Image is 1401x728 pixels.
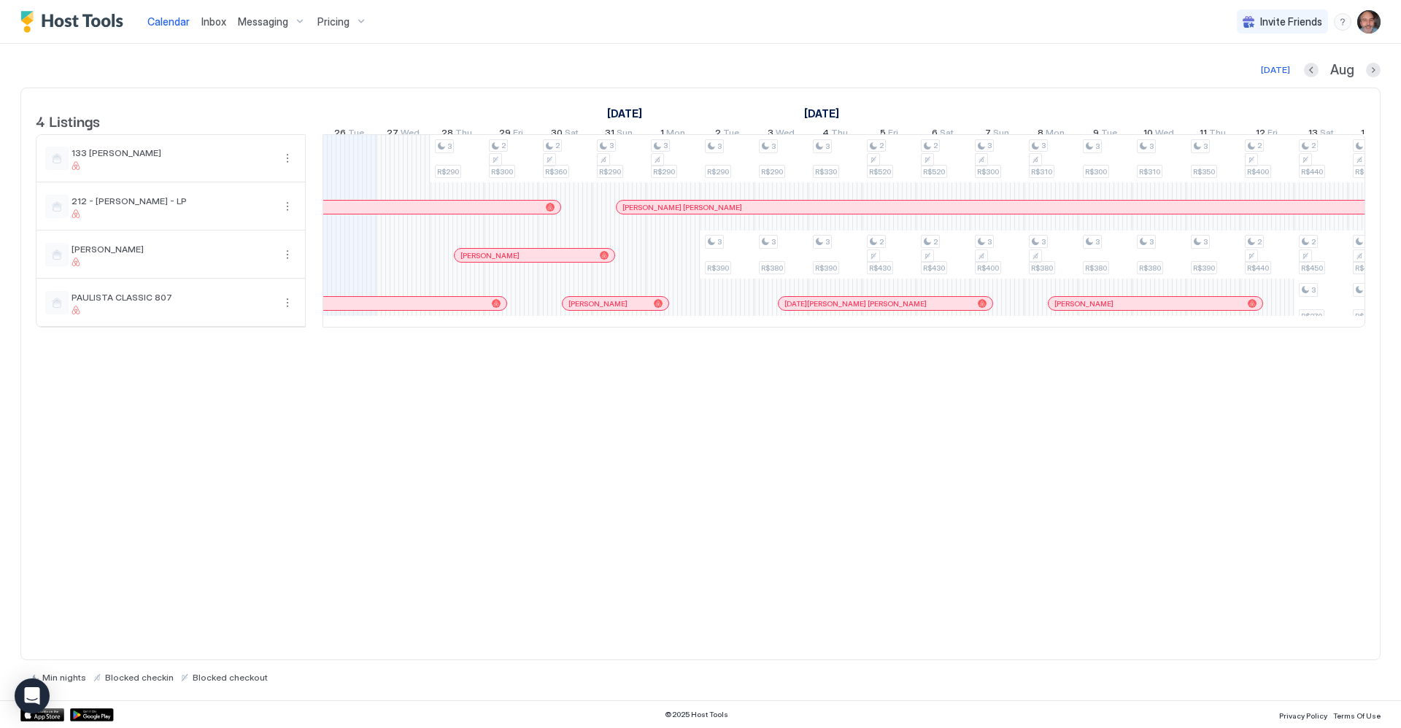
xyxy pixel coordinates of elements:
[987,237,992,247] span: 3
[72,244,273,255] span: [PERSON_NAME]
[1252,124,1281,145] a: September 12, 2025
[603,103,646,124] a: August 11, 2025
[1247,263,1269,273] span: R$440
[1247,167,1269,177] span: R$400
[1203,237,1208,247] span: 3
[460,251,520,260] span: [PERSON_NAME]
[1031,167,1052,177] span: R$310
[1038,127,1043,142] span: 8
[1095,142,1100,151] span: 3
[565,127,579,142] span: Sat
[1355,263,1377,273] span: R$420
[764,124,798,145] a: September 3, 2025
[1041,237,1046,247] span: 3
[1267,127,1278,142] span: Fri
[933,237,938,247] span: 2
[545,167,567,177] span: R$360
[831,127,848,142] span: Thu
[437,167,459,177] span: R$290
[1333,711,1381,720] span: Terms Of Use
[20,11,130,33] div: Host Tools Logo
[238,15,288,28] span: Messaging
[1200,127,1207,142] span: 11
[279,198,296,215] div: menu
[193,672,268,683] span: Blocked checkout
[1260,15,1322,28] span: Invite Friends
[1143,127,1153,142] span: 10
[1357,124,1393,145] a: September 14, 2025
[1093,127,1099,142] span: 9
[622,203,742,212] span: [PERSON_NAME] [PERSON_NAME]
[499,127,511,142] span: 29
[815,263,837,273] span: R$390
[1203,142,1208,151] span: 3
[1089,124,1121,145] a: September 9, 2025
[401,127,420,142] span: Wed
[147,15,190,28] span: Calendar
[279,294,296,311] div: menu
[1140,124,1178,145] a: September 10, 2025
[491,167,513,177] span: R$300
[1193,167,1215,177] span: R$350
[977,167,999,177] span: R$300
[1139,263,1161,273] span: R$380
[987,141,992,150] span: 3
[334,127,346,142] span: 26
[717,142,722,151] span: 3
[72,292,273,303] span: PAULISTA CLASSIC 807
[147,14,190,29] a: Calendar
[1301,167,1323,177] span: R$440
[1257,237,1262,247] span: 2
[605,127,614,142] span: 31
[72,147,273,158] span: 133 [PERSON_NAME]
[1330,62,1354,79] span: Aug
[1261,63,1290,77] div: [DATE]
[279,294,296,311] button: More options
[1155,127,1174,142] span: Wed
[819,124,852,145] a: September 4, 2025
[105,672,174,683] span: Blocked checkin
[279,198,296,215] button: More options
[1355,311,1377,321] span: R$320
[993,127,1009,142] span: Sun
[279,246,296,263] div: menu
[601,124,636,145] a: August 31, 2025
[923,167,945,177] span: R$520
[1311,237,1316,247] span: 2
[657,124,689,145] a: September 1, 2025
[761,167,783,177] span: R$290
[977,263,999,273] span: R$400
[1085,263,1107,273] span: R$380
[776,127,795,142] span: Wed
[1095,237,1100,247] span: 3
[771,142,776,151] span: 3
[761,263,783,273] span: R$380
[609,141,614,150] span: 3
[1209,127,1226,142] span: Thu
[1311,285,1316,295] span: 3
[1304,63,1319,77] button: Previous month
[771,237,776,247] span: 3
[666,127,685,142] span: Mon
[1301,263,1323,273] span: R$450
[985,127,991,142] span: 7
[815,167,837,177] span: R$330
[15,678,50,713] div: Open Intercom Messenger
[923,263,945,273] span: R$430
[876,124,902,145] a: September 5, 2025
[653,167,675,177] span: R$290
[1279,711,1327,720] span: Privacy Policy
[869,263,891,273] span: R$430
[825,142,830,151] span: 3
[1333,707,1381,722] a: Terms Of Use
[707,263,729,273] span: R$390
[36,109,100,131] span: 4 Listings
[547,124,582,145] a: August 30, 2025
[784,299,927,309] span: [DATE][PERSON_NAME] [PERSON_NAME]
[1357,10,1381,34] div: User profile
[70,708,114,721] div: Google Play Store
[348,127,364,142] span: Tue
[551,127,563,142] span: 30
[331,124,368,145] a: August 26, 2025
[555,141,560,150] span: 2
